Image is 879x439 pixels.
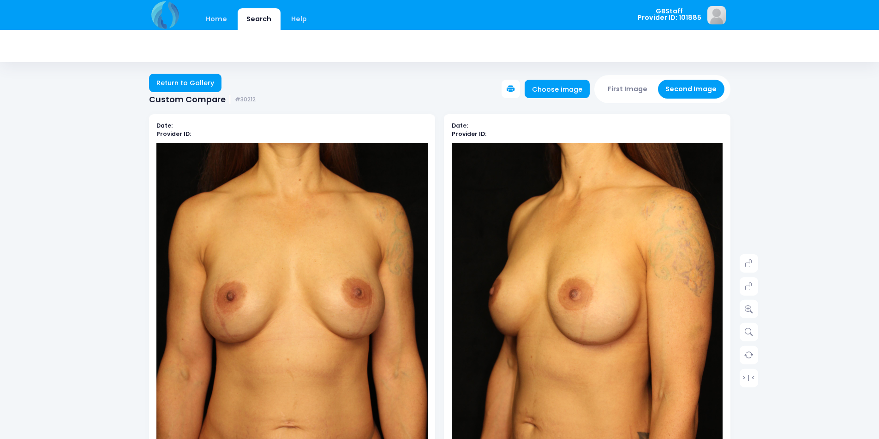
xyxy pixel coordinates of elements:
button: Second Image [658,80,724,99]
small: #30212 [235,96,256,103]
button: First Image [600,80,655,99]
span: Custom Compare [149,95,226,105]
a: Search [238,8,281,30]
a: Choose image [525,80,590,98]
a: Help [282,8,316,30]
a: Home [197,8,236,30]
span: GBStaff Provider ID: 101885 [638,8,701,21]
b: Provider ID: [452,130,486,138]
b: Date: [452,122,468,129]
a: Return to Gallery [149,74,222,92]
img: image [707,6,726,24]
a: > | < [740,369,758,387]
b: Date: [156,122,173,129]
b: Provider ID: [156,130,191,138]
